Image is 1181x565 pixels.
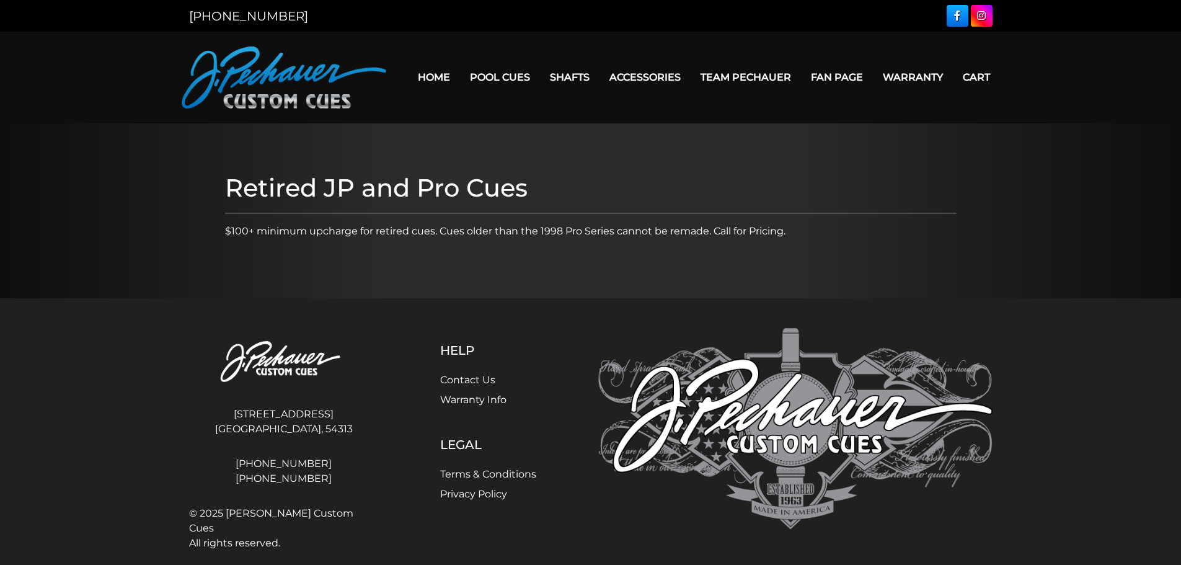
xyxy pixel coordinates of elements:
[440,374,495,386] a: Contact Us
[182,47,386,109] img: Pechauer Custom Cues
[189,506,379,551] span: © 2025 [PERSON_NAME] Custom Cues All rights reserved.
[440,343,536,358] h5: Help
[225,173,957,203] h1: Retired JP and Pro Cues
[189,328,379,397] img: Pechauer Custom Cues
[189,402,379,442] address: [STREET_ADDRESS] [GEOGRAPHIC_DATA], 54313
[598,328,993,530] img: Pechauer Custom Cues
[225,224,957,239] p: $100+ minimum upcharge for retired cues. Cues older than the 1998 Pro Series cannot be remade. Ca...
[440,488,507,500] a: Privacy Policy
[460,61,540,93] a: Pool Cues
[953,61,1000,93] a: Cart
[440,394,506,406] a: Warranty Info
[691,61,801,93] a: Team Pechauer
[189,9,308,24] a: [PHONE_NUMBER]
[873,61,953,93] a: Warranty
[801,61,873,93] a: Fan Page
[189,471,379,486] a: [PHONE_NUMBER]
[599,61,691,93] a: Accessories
[440,468,536,480] a: Terms & Conditions
[540,61,599,93] a: Shafts
[189,456,379,471] a: [PHONE_NUMBER]
[408,61,460,93] a: Home
[440,437,536,452] h5: Legal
